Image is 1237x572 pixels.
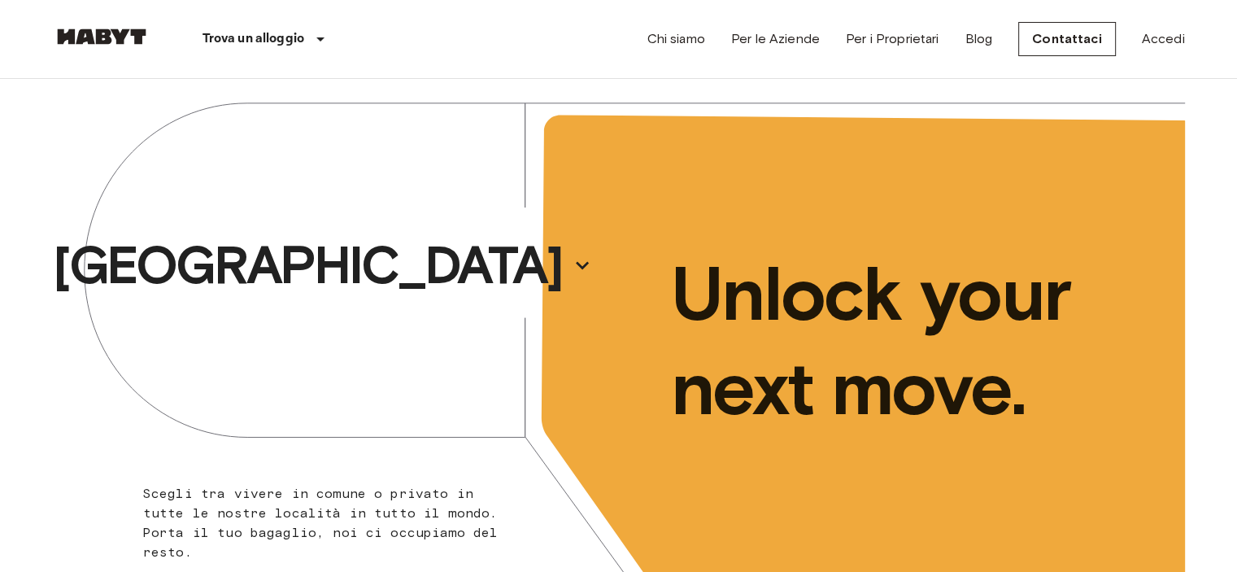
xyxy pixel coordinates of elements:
a: Chi siamo [647,29,704,49]
a: Per le Aziende [731,29,820,49]
a: Blog [965,29,992,49]
button: [GEOGRAPHIC_DATA] [46,228,598,303]
p: Scegli tra vivere in comune o privato in tutte le nostre località in tutto il mondo. Porta il tuo... [143,484,516,562]
p: [GEOGRAPHIC_DATA] [53,233,562,298]
a: Accedi [1142,29,1185,49]
a: Per i Proprietari [846,29,939,49]
p: Trova un alloggio [203,29,305,49]
p: Unlock your next move. [671,247,1159,435]
a: Contattaci [1018,22,1116,56]
img: Habyt [53,28,150,45]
